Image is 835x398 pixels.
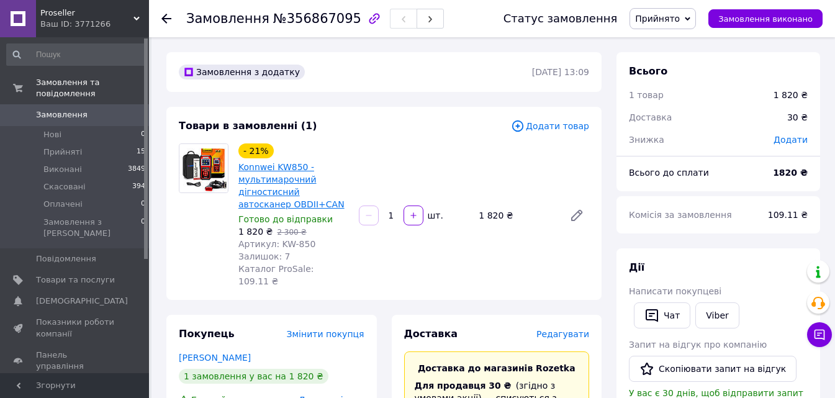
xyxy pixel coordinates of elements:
[238,251,291,261] span: Залишок: 7
[564,203,589,228] a: Редагувати
[179,328,235,340] span: Покупець
[629,210,732,220] span: Комісія за замовлення
[425,209,445,222] div: шт.
[807,322,832,347] button: Чат з покупцем
[141,129,145,140] span: 0
[415,381,512,391] span: Для продавця 30 ₴
[43,164,82,175] span: Виконані
[6,43,147,66] input: Пошук
[43,199,83,210] span: Оплачені
[532,67,589,77] time: [DATE] 13:09
[768,210,808,220] span: 109.11 ₴
[238,227,273,237] span: 1 820 ₴
[137,147,145,158] span: 15
[629,135,664,145] span: Знижка
[179,369,328,384] div: 1 замовлення у вас на 1 820 ₴
[36,274,115,286] span: Товари та послуги
[708,9,823,28] button: Замовлення виконано
[40,7,133,19] span: Proseller
[629,168,709,178] span: Всього до сплати
[511,119,589,133] span: Додати товар
[629,356,797,382] button: Скопіювати запит на відгук
[186,11,269,26] span: Замовлення
[629,261,644,273] span: Дії
[36,77,149,99] span: Замовлення та повідомлення
[404,328,458,340] span: Доставка
[36,109,88,120] span: Замовлення
[238,264,314,286] span: Каталог ProSale: 109.11 ₴
[629,340,767,350] span: Запит на відгук про компанію
[277,228,306,237] span: 2 300 ₴
[36,317,115,339] span: Показники роботи компанії
[43,129,61,140] span: Нові
[141,199,145,210] span: 0
[536,329,589,339] span: Редагувати
[36,253,96,265] span: Повідомлення
[287,329,364,339] span: Змінити покупця
[43,147,82,158] span: Прийняті
[695,302,739,328] a: Viber
[36,350,115,372] span: Панель управління
[132,181,145,192] span: 394
[43,217,141,239] span: Замовлення з [PERSON_NAME]
[179,353,251,363] a: [PERSON_NAME]
[629,90,664,100] span: 1 товар
[238,143,274,158] div: - 21%
[629,286,721,296] span: Написати покупцеві
[635,14,680,24] span: Прийнято
[718,14,813,24] span: Замовлення виконано
[238,239,315,249] span: Артикул: KW-850
[629,65,667,77] span: Всього
[179,65,305,79] div: Замовлення з додатку
[238,214,333,224] span: Готово до відправки
[418,363,575,373] span: Доставка до магазинів Rozetka
[179,144,228,192] img: Konnwei KW850 - мультимарочний дігностисний автосканер OBDII+CAN
[128,164,145,175] span: 3849
[161,12,171,25] div: Повернутися назад
[474,207,559,224] div: 1 820 ₴
[780,104,815,131] div: 30 ₴
[774,135,808,145] span: Додати
[179,120,317,132] span: Товари в замовленні (1)
[36,296,128,307] span: [DEMOGRAPHIC_DATA]
[774,89,808,101] div: 1 820 ₴
[40,19,149,30] div: Ваш ID: 3771266
[773,168,808,178] b: 1820 ₴
[503,12,618,25] div: Статус замовлення
[629,112,672,122] span: Доставка
[43,181,86,192] span: Скасовані
[634,302,690,328] button: Чат
[273,11,361,26] span: №356867095
[238,162,345,209] a: Konnwei KW850 - мультимарочний дігностисний автосканер OBDII+CAN
[141,217,145,239] span: 0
